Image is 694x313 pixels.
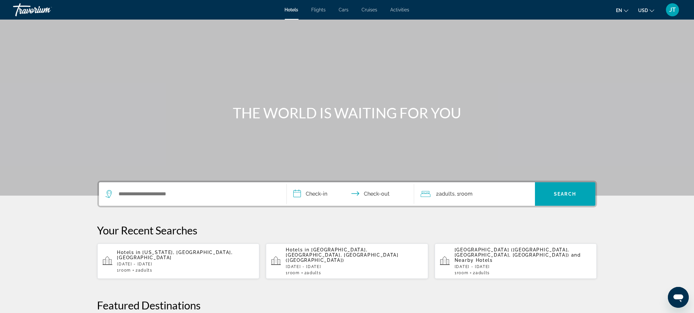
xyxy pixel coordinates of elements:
span: 2 [136,268,153,273]
button: [GEOGRAPHIC_DATA] ([GEOGRAPHIC_DATA], [GEOGRAPHIC_DATA], [GEOGRAPHIC_DATA]) and Nearby Hotels[DAT... [435,243,597,279]
span: Room [288,271,300,275]
button: Change currency [638,6,654,15]
span: , 1 [455,189,473,199]
span: Adults [307,271,321,275]
a: Cruises [362,7,378,12]
span: en [616,8,622,13]
span: Adults [439,191,455,197]
span: 1 [117,268,131,273]
span: [GEOGRAPHIC_DATA] ([GEOGRAPHIC_DATA], [GEOGRAPHIC_DATA], [GEOGRAPHIC_DATA]) [455,247,569,258]
span: 2 [436,189,455,199]
span: Room [460,191,473,197]
span: 1 [286,271,299,275]
span: Adults [476,271,490,275]
div: Search widget [99,182,595,206]
p: [DATE] - [DATE] [117,262,254,266]
span: 2 [473,271,490,275]
span: Room [457,271,469,275]
span: 2 [304,271,321,275]
a: Activities [391,7,410,12]
a: Flights [312,7,326,12]
span: Hotels in [286,247,309,252]
a: Travorium [13,1,78,18]
p: Your Recent Searches [97,224,597,237]
a: Cars [339,7,349,12]
button: User Menu [664,3,681,17]
span: USD [638,8,648,13]
span: 1 [455,271,468,275]
span: [GEOGRAPHIC_DATA], [GEOGRAPHIC_DATA], [GEOGRAPHIC_DATA] ([GEOGRAPHIC_DATA]) [286,247,398,263]
span: Room [119,268,131,273]
h1: THE WORLD IS WAITING FOR YOU [225,104,470,121]
span: [US_STATE], [GEOGRAPHIC_DATA], [GEOGRAPHIC_DATA] [117,250,233,260]
span: and Nearby Hotels [455,252,581,263]
span: Hotels in [117,250,141,255]
button: Change language [616,6,628,15]
iframe: Button to launch messaging window [668,287,689,308]
p: [DATE] - [DATE] [286,264,423,269]
button: Search [535,182,595,206]
h2: Featured Destinations [97,299,597,312]
button: Check in and out dates [287,182,414,206]
p: [DATE] - [DATE] [455,264,592,269]
button: Hotels in [GEOGRAPHIC_DATA], [GEOGRAPHIC_DATA], [GEOGRAPHIC_DATA] ([GEOGRAPHIC_DATA])[DATE] - [DA... [266,243,428,279]
a: Hotels [285,7,299,12]
span: Adults [138,268,153,273]
span: Search [554,191,576,197]
button: Hotels in [US_STATE], [GEOGRAPHIC_DATA], [GEOGRAPHIC_DATA][DATE] - [DATE]1Room2Adults [97,243,260,279]
span: JT [669,7,676,13]
button: Travelers: 2 adults, 0 children [414,182,535,206]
